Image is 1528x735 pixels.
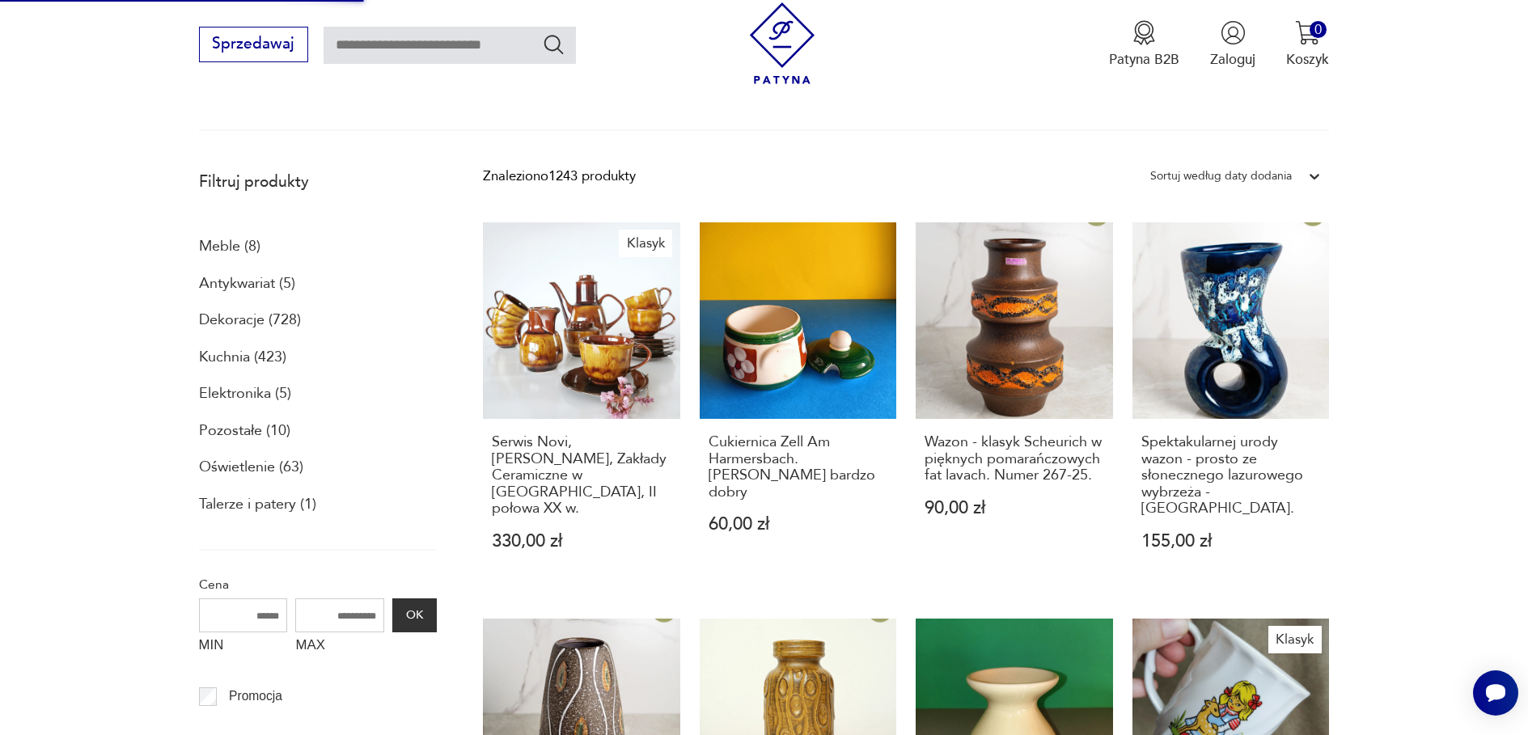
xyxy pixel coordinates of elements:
a: Cukiernica Zell Am Harmersbach. Stan bardzo dobryCukiernica Zell Am Harmersbach. [PERSON_NAME] ba... [700,222,897,588]
button: Patyna B2B [1109,20,1179,69]
a: Ikona medaluPatyna B2B [1109,20,1179,69]
a: Antykwariat (5) [199,270,295,298]
a: Wazon - klasyk Scheurich w pięknych pomarańczowych fat lavach. Numer 267-25.Wazon - klasyk Scheur... [916,222,1113,588]
p: Koszyk [1286,50,1329,69]
a: Dekoracje (728) [199,306,301,334]
a: Elektronika (5) [199,380,291,408]
p: 90,00 zł [925,500,1104,517]
button: Sprzedawaj [199,27,308,62]
button: OK [392,598,436,632]
a: Kuchnia (423) [199,344,286,371]
img: Patyna - sklep z meblami i dekoracjami vintage [742,2,823,84]
h3: Serwis Novi, [PERSON_NAME], Zakłady Ceramiczne w [GEOGRAPHIC_DATA], II połowa XX w. [492,434,671,517]
img: Ikonka użytkownika [1221,20,1246,45]
p: Patyna B2B [1109,50,1179,69]
h1: ceramika [199,71,315,99]
h3: Spektakularnej urody wazon - prosto ze słonecznego lazurowego wybrzeża - [GEOGRAPHIC_DATA]. [1141,434,1321,517]
a: Meble (8) [199,233,260,260]
a: Pozostałe (10) [199,417,290,445]
a: Oświetlenie (63) [199,454,303,481]
p: Filtruj produkty [199,171,437,192]
label: MAX [295,632,384,663]
img: Ikona koszyka [1295,20,1320,45]
a: KlasykSerwis Novi, Adam Sadulski, Zakłady Ceramiczne w Mirostowicach, II połowa XX w.Serwis Novi,... [483,222,680,588]
div: Znaleziono 1243 produkty [483,166,636,187]
label: MIN [199,632,288,663]
button: 0Koszyk [1286,20,1329,69]
p: 60,00 zł [709,516,888,533]
img: Ikona medalu [1132,20,1157,45]
p: Cena [199,574,437,595]
iframe: Smartsupp widget button [1473,670,1518,716]
a: Spektakularnej urody wazon - prosto ze słonecznego lazurowego wybrzeża - Vallauris.Spektakularnej... [1132,222,1330,588]
a: Talerze i patery (1) [199,491,316,518]
p: Zaloguj [1210,50,1255,69]
a: Sprzedawaj [199,39,308,52]
div: Sortuj według daty dodania [1150,166,1292,187]
h3: Cukiernica Zell Am Harmersbach. [PERSON_NAME] bardzo dobry [709,434,888,501]
button: Szukaj [542,32,565,56]
button: Zaloguj [1210,20,1255,69]
p: Promocja [229,686,282,707]
h3: Wazon - klasyk Scheurich w pięknych pomarańczowych fat lavach. Numer 267-25. [925,434,1104,484]
div: 0 [1310,21,1327,38]
p: 155,00 zł [1141,533,1321,550]
p: 330,00 zł [492,533,671,550]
